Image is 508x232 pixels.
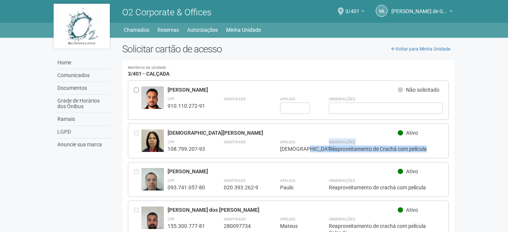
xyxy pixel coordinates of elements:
[280,184,310,191] div: Paulo
[224,97,246,101] strong: Identidade
[54,4,110,49] img: logo.jpg
[141,129,164,170] img: user.jpg
[134,129,141,152] div: Entre em contato com a Aministração para solicitar o cancelamento ou 2a via
[224,217,246,221] strong: Identidade
[168,129,398,136] div: [DEMOGRAPHIC_DATA][PERSON_NAME]
[168,97,175,101] strong: CPF
[168,207,398,213] div: [PERSON_NAME] dos [PERSON_NAME]
[141,168,164,198] img: user.jpg
[55,126,111,138] a: LGPD
[391,1,448,14] span: Michele Lima de Gondra
[224,223,261,229] div: 280097734
[168,103,205,109] div: 910.110.272-91
[376,5,388,17] a: ML
[168,178,175,183] strong: CPF
[280,223,310,229] div: Mateus
[329,97,355,101] strong: Observações
[329,184,443,191] div: Reaproveitamento de crachá com película
[280,146,310,152] div: [DEMOGRAPHIC_DATA]
[187,25,218,35] a: Autorizações
[406,168,418,174] span: Ativo
[280,140,295,144] strong: Apelido
[128,66,449,70] small: Membros da unidade
[168,140,175,144] strong: CPF
[124,25,149,35] a: Chamados
[224,178,246,183] strong: Identidade
[329,140,355,144] strong: Observações
[280,97,295,101] strong: Apelido
[55,95,111,113] a: Grade de Horários dos Ônibus
[55,82,111,95] a: Documentos
[224,184,261,191] div: 020.393.262-9
[122,43,455,55] h2: Solicitar cartão de acesso
[329,217,355,221] strong: Observações
[122,7,211,18] span: O2 Corporate & Offices
[55,113,111,126] a: Ramais
[345,9,364,15] a: 3/401
[329,146,443,152] div: Reaproveitamento de Crachá com película
[391,9,453,15] a: [PERSON_NAME] de Gondra
[168,168,398,175] div: [PERSON_NAME]
[168,146,205,152] div: 108.799.207-93
[280,178,295,183] strong: Apelido
[387,43,454,55] a: Voltar para Minha Unidade
[141,86,164,116] img: user.jpg
[406,207,418,213] span: Ativo
[128,66,449,77] h4: 3/401 - CALÇADA
[55,57,111,69] a: Home
[224,140,246,144] strong: Identidade
[406,87,439,93] span: Não solicitado
[55,69,111,82] a: Comunicados
[134,168,141,191] div: Entre em contato com a Aministração para solicitar o cancelamento ou 2a via
[406,130,418,136] span: Ativo
[280,217,295,221] strong: Apelido
[168,223,205,229] div: 155.300.777-81
[168,86,398,93] div: [PERSON_NAME]
[329,178,355,183] strong: Observações
[226,25,261,35] a: Minha Unidade
[168,217,175,221] strong: CPF
[55,138,111,151] a: Anuncie sua marca
[168,184,205,191] div: 093.741.057-80
[345,1,360,14] span: 3/401
[157,25,179,35] a: Reservas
